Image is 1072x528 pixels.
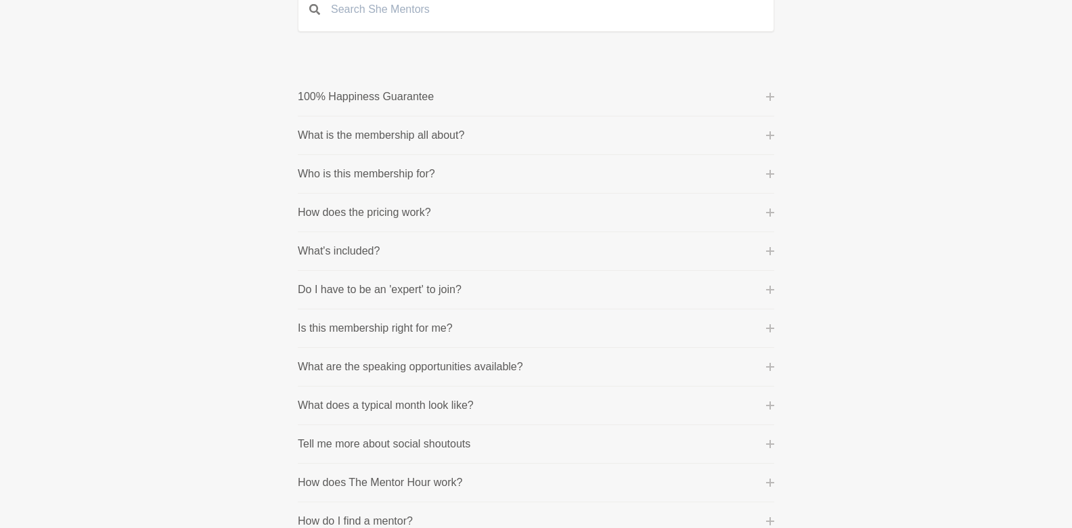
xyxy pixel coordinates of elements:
[298,320,453,336] p: Is this membership right for me?
[298,204,774,221] button: How does the pricing work?
[298,243,380,259] p: What's included?
[298,282,774,298] button: Do I have to be an 'expert' to join?
[298,436,470,452] p: Tell me more about social shoutouts
[298,166,774,182] button: Who is this membership for?
[298,475,774,491] button: How does The Mentor Hour work?
[298,397,774,414] button: What does a typical month look like?
[298,243,774,259] button: What's included?
[298,166,435,182] p: Who is this membership for?
[298,127,464,144] p: What is the membership all about?
[298,436,774,452] button: Tell me more about social shoutouts
[298,359,523,375] p: What are the speaking opportunities available?
[298,359,774,375] button: What are the speaking opportunities available?
[298,475,462,491] p: How does The Mentor Hour work?
[298,127,774,144] button: What is the membership all about?
[298,397,474,414] p: What does a typical month look like?
[298,282,462,298] p: Do I have to be an 'expert' to join?
[298,320,774,336] button: Is this membership right for me?
[298,89,434,105] p: 100% Happiness Guarantee
[298,204,431,221] p: How does the pricing work?
[298,89,774,105] button: 100% Happiness Guarantee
